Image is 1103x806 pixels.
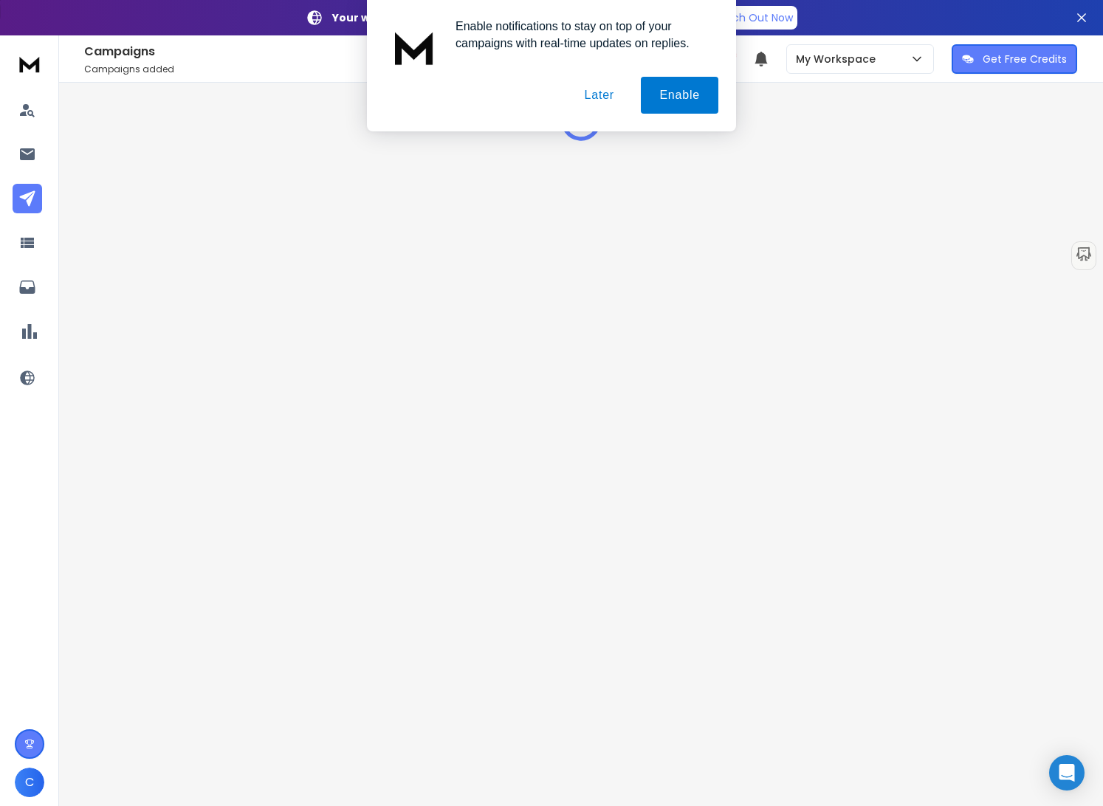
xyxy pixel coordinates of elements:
[15,768,44,797] button: C
[641,77,718,114] button: Enable
[444,18,718,52] div: Enable notifications to stay on top of your campaigns with real-time updates on replies.
[566,77,632,114] button: Later
[385,18,444,77] img: notification icon
[1049,755,1085,790] div: Open Intercom Messenger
